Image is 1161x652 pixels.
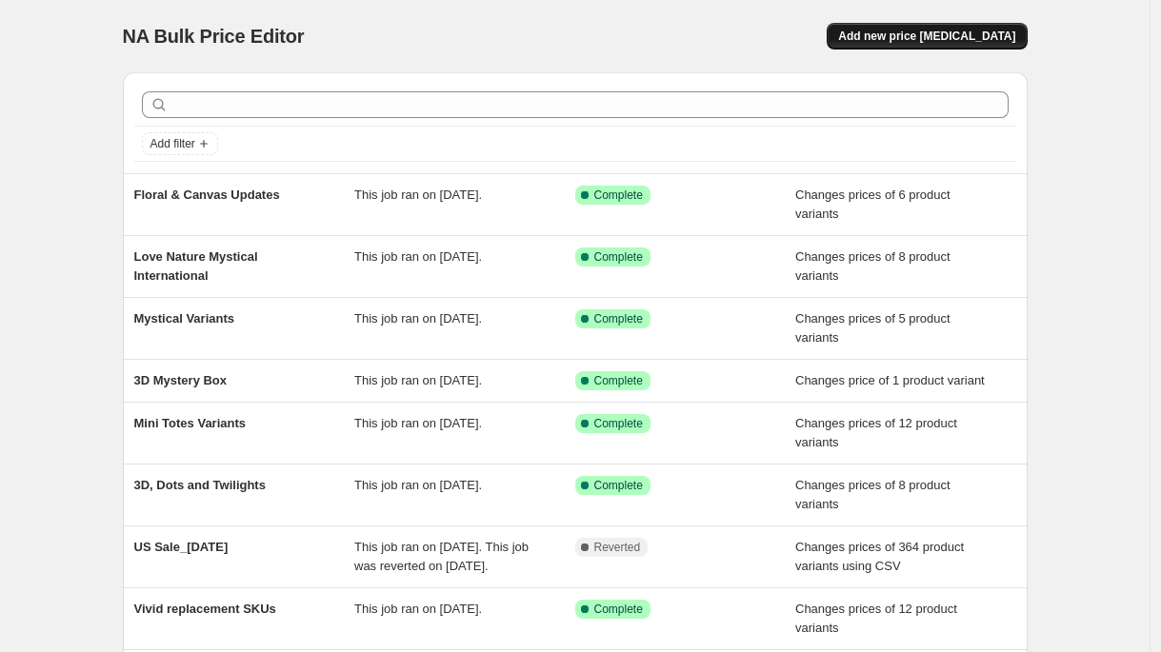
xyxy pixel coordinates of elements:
[150,136,195,151] span: Add filter
[594,249,643,265] span: Complete
[795,249,951,283] span: Changes prices of 8 product variants
[134,478,266,492] span: 3D, Dots and Twilights
[594,188,643,203] span: Complete
[134,188,280,202] span: Floral & Canvas Updates
[354,416,482,430] span: This job ran on [DATE].
[795,188,951,221] span: Changes prices of 6 product variants
[594,602,643,617] span: Complete
[795,311,951,345] span: Changes prices of 5 product variants
[795,602,957,635] span: Changes prices of 12 product variants
[594,373,643,388] span: Complete
[134,373,228,387] span: 3D Mystery Box
[594,311,643,326] span: Complete
[354,478,482,492] span: This job ran on [DATE].
[134,602,276,616] span: Vivid replacement SKUs
[354,249,482,264] span: This job ran on [DATE].
[354,540,529,573] span: This job ran on [DATE]. This job was reverted on [DATE].
[827,23,1027,49] button: Add new price [MEDICAL_DATA]
[795,540,964,573] span: Changes prices of 364 product variants using CSV
[354,602,482,616] span: This job ran on [DATE].
[838,29,1015,44] span: Add new price [MEDICAL_DATA]
[354,373,482,387] span: This job ran on [DATE].
[134,249,258,283] span: Love Nature Mystical International
[134,540,229,554] span: US Sale_[DATE]
[142,132,218,155] button: Add filter
[134,416,247,430] span: Mini Totes Variants
[594,478,643,493] span: Complete
[354,188,482,202] span: This job ran on [DATE].
[795,416,957,449] span: Changes prices of 12 product variants
[795,373,985,387] span: Changes price of 1 product variant
[134,311,235,326] span: Mystical Variants
[594,540,641,555] span: Reverted
[594,416,643,431] span: Complete
[354,311,482,326] span: This job ran on [DATE].
[795,478,951,511] span: Changes prices of 8 product variants
[123,26,305,47] span: NA Bulk Price Editor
